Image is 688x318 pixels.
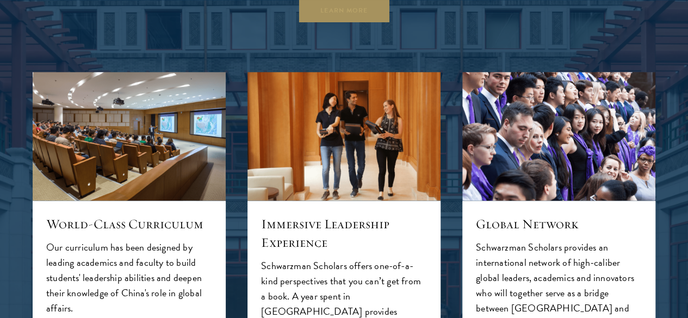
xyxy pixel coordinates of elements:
h5: Immersive Leadership Experience [261,214,427,251]
h5: World-Class Curriculum [46,214,212,233]
p: Our curriculum has been designed by leading academics and faculty to build students' leadership a... [46,239,212,315]
h5: Global Network [476,214,642,233]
